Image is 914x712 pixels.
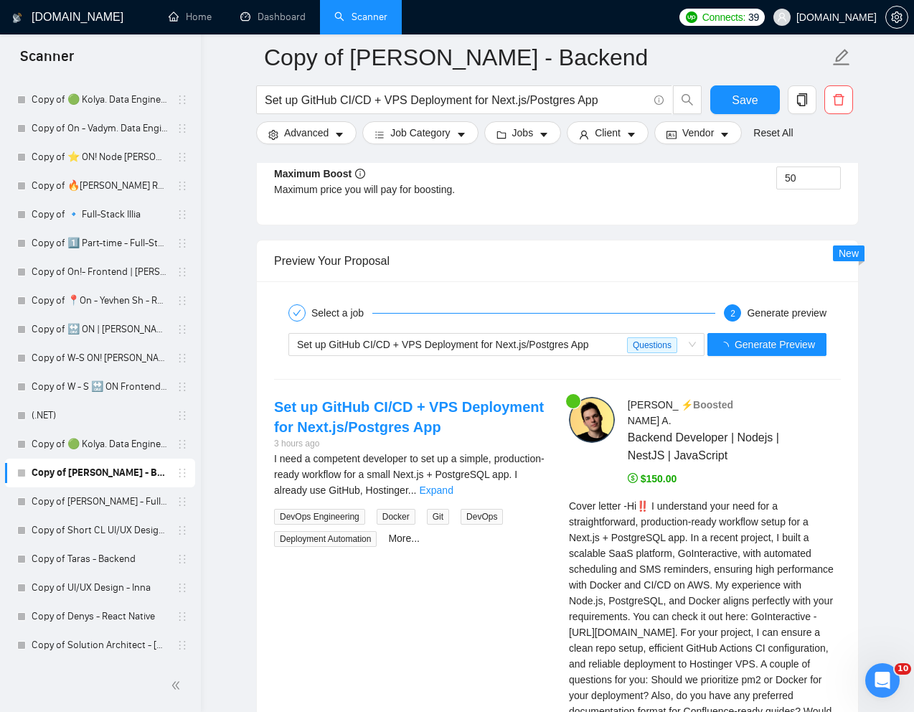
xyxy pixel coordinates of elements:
a: Reset All [753,125,793,141]
span: [PERSON_NAME] A . [628,399,679,426]
span: holder [176,553,188,565]
span: Scanner [9,46,85,76]
img: logo [12,6,22,29]
input: Scanner name... [264,39,829,75]
span: holder [176,238,188,249]
span: Jobs [512,125,534,141]
span: New [839,248,859,259]
iframe: Intercom live chat [865,663,900,698]
span: 10 [895,663,911,675]
span: holder [176,381,188,393]
span: holder [176,266,188,278]
span: $150.00 [628,473,677,484]
a: Copy of 🟢 Kolya. Data Engineer - General [32,85,168,114]
span: I need a competent developer to set up a simple, production-ready workflow for a small Next.js + ... [274,453,545,496]
span: 2 [730,309,735,319]
a: homeHome [169,11,212,23]
span: Questions [627,337,677,353]
button: folderJobscaret-down [484,121,562,144]
a: Copy of Denys - React Native [32,602,168,631]
a: dashboardDashboard [240,11,306,23]
a: Copy of 🟢 Kolya. Data Engineer - General [32,430,168,459]
span: user [579,129,589,140]
span: Save [732,91,758,109]
a: searchScanner [334,11,387,23]
span: copy [788,93,816,106]
a: Set up GitHub CI/CD + VPS Deployment for Next.js/Postgres App [274,399,544,435]
span: holder [176,324,188,335]
span: holder [176,467,188,479]
a: Copy of W - S 🔛 ON Frontend - [PERSON_NAME] B | React [32,373,168,401]
span: loading [719,342,735,352]
a: Copy of 🔹 Full-Stack Illia [32,200,168,229]
a: Copy of Taras - Backend [32,545,168,573]
span: Deployment Automation [274,531,377,547]
span: Git [427,509,449,525]
button: idcardVendorcaret-down [654,121,742,144]
span: holder [176,209,188,220]
span: Set up GitHub CI/CD + VPS Deployment for Next.js/Postgres App [297,339,589,350]
span: caret-down [456,129,466,140]
span: DevOps [461,509,503,525]
span: holder [176,180,188,192]
div: Preview Your Proposal [274,240,841,281]
span: search [674,93,701,106]
button: setting [885,6,908,29]
a: Copy of 🔥[PERSON_NAME] React General [32,172,168,200]
span: holder [176,525,188,536]
span: holder [176,496,188,507]
span: holder [176,582,188,594]
span: caret-down [720,129,730,140]
img: c14J798sJin7A7Mao0eZ5tP9r1w8eFJcwVRC-pYbcqkEI-GtdsbrmjM67kuMuWBJZI [569,397,615,443]
span: Docker [377,509,415,525]
div: I need a competent developer to set up a simple, production-ready workflow for a small Next.js + ... [274,451,546,498]
a: Copy of [PERSON_NAME] - Backend [32,459,168,487]
span: Backend Developer | Nodejs | NestJS | JavaScript [628,428,798,464]
button: copy [788,85,816,114]
div: Generate preview [747,304,826,322]
span: folder [496,129,507,140]
a: Copy of Short CL UI/UX Design - [PERSON_NAME] [32,516,168,545]
span: holder [176,295,188,306]
span: 39 [748,9,759,25]
span: ⚡️Boosted [681,399,733,411]
span: caret-down [539,129,549,140]
button: delete [824,85,853,114]
span: idcard [666,129,677,140]
span: holder [176,123,188,134]
span: info-circle [654,95,664,105]
span: holder [176,611,188,622]
a: Copy of 1️⃣ Part-time - Full-Stack Vitalii [32,229,168,258]
span: Advanced [284,125,329,141]
span: Job Category [390,125,450,141]
a: setting [885,11,908,23]
span: double-left [171,678,185,693]
span: Vendor [682,125,714,141]
a: Copy of 🔛 ON | [PERSON_NAME] B | Frontend/React [32,315,168,344]
input: Search Freelance Jobs... [265,91,648,109]
span: holder [176,352,188,364]
img: upwork-logo.png [686,11,697,23]
span: holder [176,151,188,163]
span: holder [176,640,188,651]
button: search [673,85,702,114]
a: (.NET) [32,401,168,430]
a: Copy of UI/UX Design - Inna [32,573,168,602]
span: user [777,12,787,22]
span: DevOps Engineering [274,509,365,525]
button: barsJob Categorycaret-down [362,121,478,144]
span: Client [595,125,621,141]
div: 3 hours ago [274,437,546,451]
span: bars [374,129,385,140]
span: ... [408,484,417,496]
span: holder [176,410,188,421]
span: Generate Preview [735,337,815,352]
a: Copy of Solution Architect - [PERSON_NAME] [32,631,168,660]
span: dollar [628,473,638,483]
a: Copy of W-S ON! [PERSON_NAME]/ React Native [32,344,168,373]
span: holder [176,94,188,106]
span: info-circle [355,169,365,179]
span: Connects: [702,9,745,25]
span: setting [886,11,908,23]
div: Select a job [311,304,372,322]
